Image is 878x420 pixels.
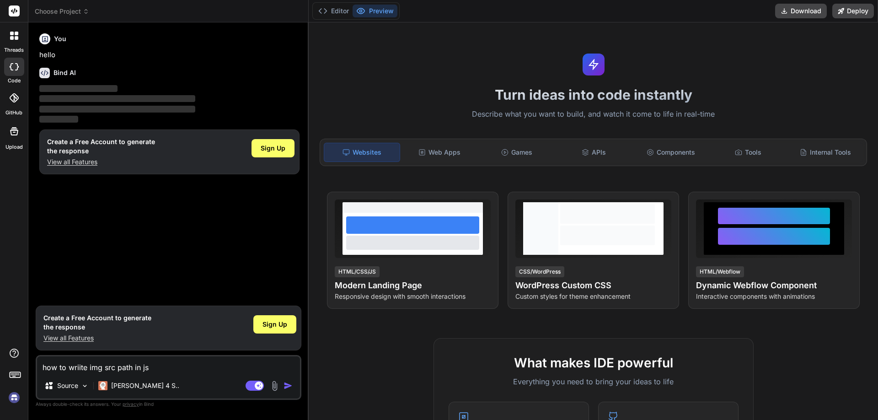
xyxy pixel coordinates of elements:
[479,143,555,162] div: Games
[39,85,118,92] span: ‌
[402,143,477,162] div: Web Apps
[123,401,139,407] span: privacy
[711,143,786,162] div: Tools
[4,46,24,54] label: threads
[43,334,151,343] p: View all Features
[696,279,852,292] h4: Dynamic Webflow Component
[335,279,491,292] h4: Modern Landing Page
[36,400,301,409] p: Always double-check its answers. Your in Bind
[315,5,353,17] button: Editor
[449,353,739,372] h2: What makes IDE powerful
[47,157,155,167] p: View all Features
[696,266,744,277] div: HTML/Webflow
[54,34,66,43] h6: You
[449,376,739,387] p: Everything you need to bring your ideas to life
[335,292,491,301] p: Responsive design with smooth interactions
[269,381,280,391] img: attachment
[39,95,195,102] span: ‌
[775,4,827,18] button: Download
[111,381,179,390] p: [PERSON_NAME] 4 S..
[335,266,380,277] div: HTML/CSS/JS
[37,356,300,373] textarea: how to wriite img src path in js
[324,143,400,162] div: Websites
[696,292,852,301] p: Interactive components with animations
[43,313,151,332] h1: Create a Free Account to generate the response
[515,266,564,277] div: CSS/WordPress
[39,106,195,113] span: ‌
[57,381,78,390] p: Source
[515,279,671,292] h4: WordPress Custom CSS
[556,143,632,162] div: APIs
[39,50,300,60] p: hello
[314,108,873,120] p: Describe what you want to build, and watch it come to life in real-time
[787,143,863,162] div: Internal Tools
[47,137,155,156] h1: Create a Free Account to generate the response
[98,381,107,390] img: Claude 4 Sonnet
[8,77,21,85] label: code
[261,144,285,153] span: Sign Up
[633,143,709,162] div: Components
[314,86,873,103] h1: Turn ideas into code instantly
[39,116,78,123] span: ‌
[284,381,293,390] img: icon
[5,109,22,117] label: GitHub
[515,292,671,301] p: Custom styles for theme enhancement
[262,320,287,329] span: Sign Up
[54,68,76,77] h6: Bind AI
[832,4,874,18] button: Deploy
[6,390,22,405] img: signin
[353,5,397,17] button: Preview
[35,7,89,16] span: Choose Project
[5,143,23,151] label: Upload
[81,382,89,390] img: Pick Models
